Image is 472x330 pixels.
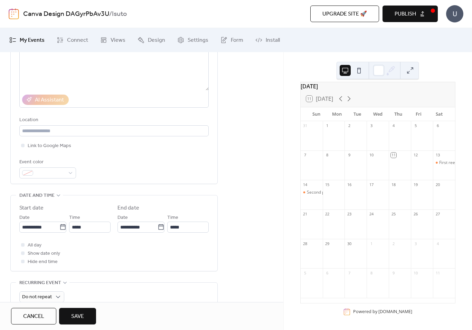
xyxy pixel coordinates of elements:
div: Second post [307,190,330,195]
a: Design [132,31,170,49]
span: Install [266,36,280,45]
button: Upgrade site 🚀 [310,6,379,22]
div: 1 [325,123,330,128]
div: [DATE] [301,82,455,90]
div: 10 [413,270,418,275]
div: Powered by [353,309,412,315]
div: First reels [433,160,455,166]
div: 7 [303,153,308,158]
span: Settings [188,36,208,45]
div: 4 [391,123,396,128]
span: Connect [67,36,88,45]
button: Publish [383,6,438,22]
div: 5 [413,123,418,128]
span: Views [111,36,125,45]
b: Isuto [112,8,127,21]
div: 14 [303,182,308,187]
div: 2 [391,241,396,246]
div: 17 [369,182,374,187]
a: Canva Design DAGyrPbAv3U [23,8,109,21]
div: 27 [435,212,440,217]
div: 6 [325,270,330,275]
div: 24 [369,212,374,217]
div: Location [19,116,207,124]
span: Time [69,214,80,222]
div: 30 [347,241,352,246]
div: First reels [439,160,458,166]
div: Sun [306,107,327,121]
div: Sat [429,107,450,121]
a: Form [215,31,248,49]
div: 13 [435,153,440,158]
div: 16 [347,182,352,187]
img: logo [9,8,19,19]
div: 19 [413,182,418,187]
div: 18 [391,182,396,187]
a: Settings [172,31,214,49]
button: Save [59,308,96,324]
a: My Events [4,31,50,49]
b: / [109,8,112,21]
div: 12 [413,153,418,158]
span: My Events [20,36,45,45]
div: Fri [408,107,429,121]
div: 6 [435,123,440,128]
span: Link to Google Maps [28,142,71,150]
div: 9 [347,153,352,158]
span: Date [19,214,30,222]
a: Connect [51,31,93,49]
div: 2 [347,123,352,128]
div: 22 [325,212,330,217]
div: U [446,5,463,22]
div: 7 [347,270,352,275]
div: 11 [391,153,396,158]
div: 3 [369,123,374,128]
span: All day [28,241,41,250]
div: 31 [303,123,308,128]
div: Second post [301,190,323,195]
div: 8 [369,270,374,275]
div: 23 [347,212,352,217]
span: Hide end time [28,258,58,266]
div: 26 [413,212,418,217]
a: Views [95,31,131,49]
div: 4 [435,241,440,246]
div: 15 [325,182,330,187]
div: 3 [413,241,418,246]
div: Thu [388,107,408,121]
span: Date [117,214,128,222]
span: Publish [395,10,416,18]
div: Start date [19,204,44,212]
div: 11 [435,270,440,275]
div: Mon [327,107,347,121]
span: Recurring event [19,279,61,287]
span: Date and time [19,192,55,200]
div: Wed [368,107,388,121]
div: 5 [303,270,308,275]
span: Upgrade site 🚀 [322,10,367,18]
div: 20 [435,182,440,187]
div: 10 [369,153,374,158]
div: 29 [325,241,330,246]
div: Event color [19,158,75,166]
a: Install [250,31,285,49]
span: Save [71,312,84,321]
div: 25 [391,212,396,217]
span: Do not repeat [22,292,52,302]
div: 28 [303,241,308,246]
button: Cancel [11,308,56,324]
span: Show date only [28,250,60,258]
span: Form [231,36,243,45]
div: 8 [325,153,330,158]
div: Tue [347,107,367,121]
div: 9 [391,270,396,275]
span: Cancel [23,312,44,321]
div: End date [117,204,139,212]
span: Design [148,36,165,45]
a: [DOMAIN_NAME] [378,309,412,315]
div: 1 [369,241,374,246]
div: 21 [303,212,308,217]
span: Time [167,214,178,222]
